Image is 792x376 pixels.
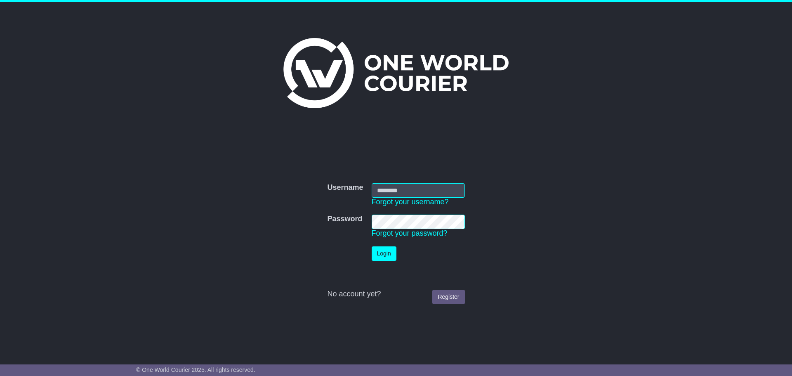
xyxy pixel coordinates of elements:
a: Register [432,290,464,304]
a: Forgot your username? [372,198,449,206]
img: One World [283,38,509,108]
label: Username [327,183,363,192]
button: Login [372,246,396,261]
label: Password [327,215,362,224]
a: Forgot your password? [372,229,448,237]
div: No account yet? [327,290,464,299]
span: © One World Courier 2025. All rights reserved. [136,367,255,373]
